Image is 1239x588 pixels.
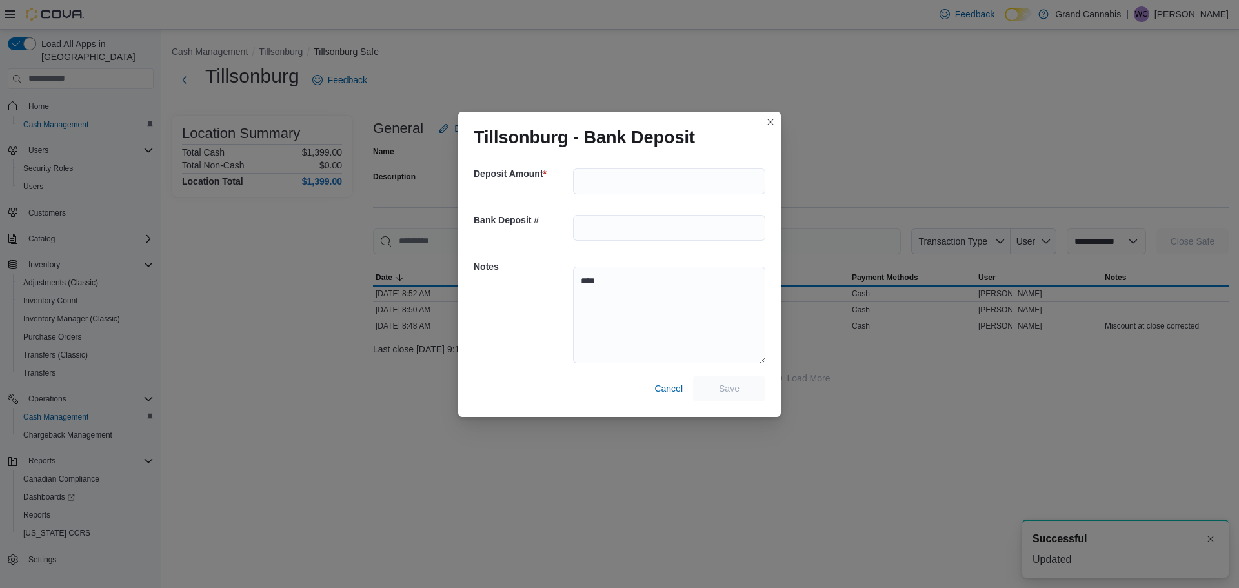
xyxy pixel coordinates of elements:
button: Save [693,376,765,401]
h5: Deposit Amount [474,161,570,187]
span: Cancel [654,382,683,395]
button: Closes this modal window [763,114,778,130]
h5: Notes [474,254,570,279]
h5: Bank Deposit # [474,207,570,233]
h1: Tillsonburg - Bank Deposit [474,127,695,148]
button: Cancel [649,376,688,401]
span: Save [719,382,740,395]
